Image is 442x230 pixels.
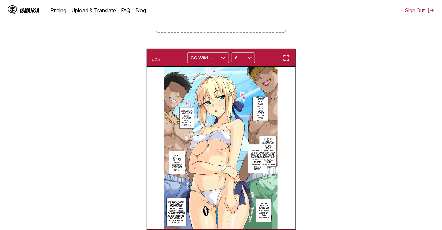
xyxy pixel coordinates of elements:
img: Download translated images [152,54,160,62]
p: Arturia, after this... Shall we go to a love hotel? We can still do it. [255,94,266,123]
p: [PERSON_NAME] says with a bewitching smile... Her pussy throbs in anticipation as she accepts the... [166,199,186,225]
a: Upload & Translate [72,7,116,14]
a: FAQ [122,7,131,14]
p: Yes... Oh. Ma-n... I'm really looking forward to it. [171,153,183,172]
a: Blog [136,7,146,14]
p: 「Honestly...」 At the same time as I」m exasperated, a raging desire swells up inside Saber... [249,148,267,172]
img: Sign out [428,7,434,14]
img: Manga Panel [164,67,278,229]
div: IsManga [20,8,39,14]
img: Enter fullscreen [283,54,290,62]
img: IsManga Logo [8,5,17,14]
a: Pricing [51,7,67,14]
a: IsManga LogoIsManga [8,5,51,16]
p: Seriously? Yay! Let's keep fucking until morning [DATE]. [180,108,195,127]
p: Let's see... I think we can have a lot of fun together. [257,201,271,220]
p: I」d let out a number of shots since then...but it did seem like their energy and stamina were bot... [261,136,276,167]
button: Sign Out [405,7,434,14]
